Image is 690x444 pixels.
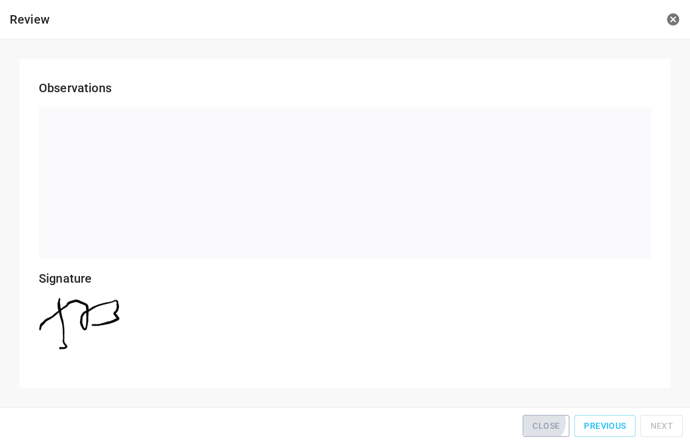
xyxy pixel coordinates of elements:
[584,419,626,434] span: Previous
[39,288,119,349] img: signature
[574,415,635,437] button: Previous
[10,10,457,29] h6: Review
[39,269,651,288] h6: Signature
[39,78,651,98] h6: Observations
[532,419,560,434] span: Close
[523,415,569,437] button: Close
[666,12,680,27] button: close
